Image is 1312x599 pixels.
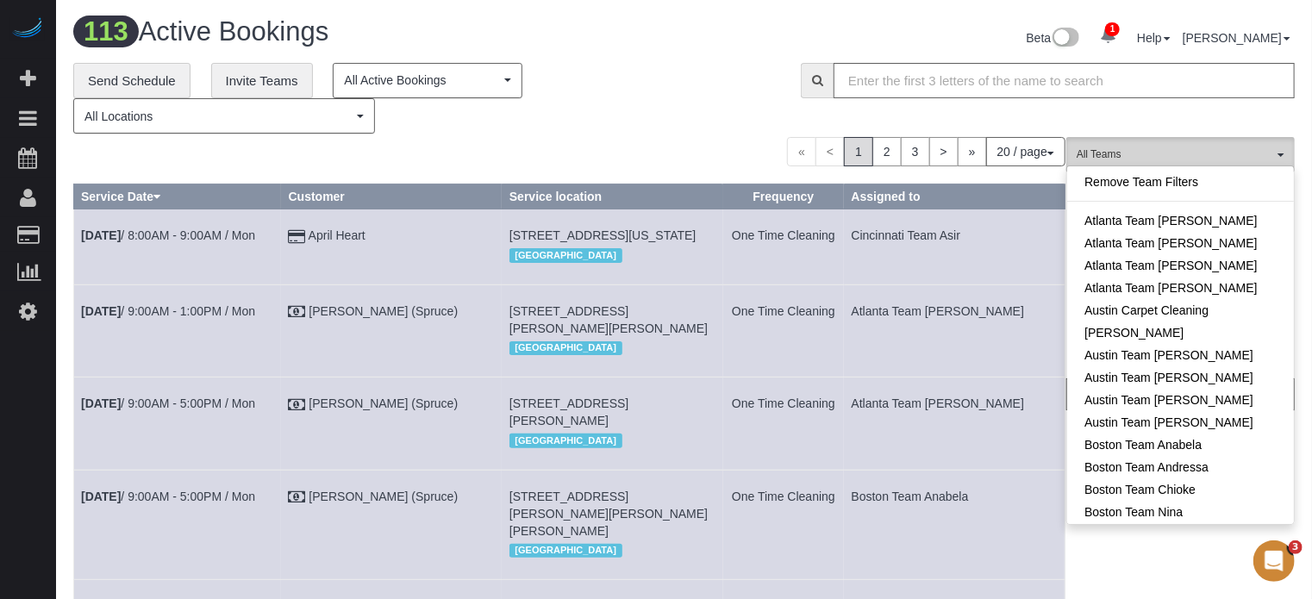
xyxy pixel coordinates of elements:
ol: All Teams [1066,137,1295,164]
i: Check Payment [289,306,306,318]
span: [STREET_ADDRESS][PERSON_NAME][PERSON_NAME][PERSON_NAME] [509,490,708,538]
a: Atlanta Team [PERSON_NAME] [1067,209,1294,232]
i: Check Payment [289,399,306,411]
td: Customer [281,377,502,470]
span: 1 [844,137,873,166]
span: 1 [1105,22,1120,36]
span: All Active Bookings [344,72,500,89]
td: Customer [281,209,502,284]
td: Service location [502,284,722,377]
a: Atlanta Team [PERSON_NAME] [1067,232,1294,254]
a: [PERSON_NAME] [1183,31,1290,45]
a: [DATE]/ 9:00AM - 5:00PM / Mon [81,490,255,503]
a: [DATE]/ 9:00AM - 5:00PM / Mon [81,396,255,410]
span: [GEOGRAPHIC_DATA] [509,248,622,262]
button: 20 / page [986,137,1065,166]
span: All Locations [84,108,353,125]
img: New interface [1051,28,1079,50]
td: Frequency [723,209,844,284]
td: Assigned to [844,470,1065,579]
td: Customer [281,284,502,377]
span: All Teams [1077,147,1273,162]
a: Austin Team [PERSON_NAME] [1067,366,1294,389]
a: Austin Team [PERSON_NAME] [1067,411,1294,434]
span: < [815,137,845,166]
a: Boston Team Nina [1067,501,1294,523]
th: Frequency [723,184,844,209]
span: [STREET_ADDRESS][PERSON_NAME] [509,396,628,427]
span: [GEOGRAPHIC_DATA] [509,544,622,558]
span: [STREET_ADDRESS][PERSON_NAME][PERSON_NAME] [509,304,708,335]
td: Assigned to [844,377,1065,470]
a: April Heart [309,228,365,242]
a: Atlanta Team [PERSON_NAME] [1067,277,1294,299]
a: Invite Teams [211,63,313,99]
span: [GEOGRAPHIC_DATA] [509,341,622,355]
a: Boston Team Anabela [1067,434,1294,456]
a: Boston Team Andressa [1067,456,1294,478]
td: Service location [502,209,722,284]
b: [DATE] [81,304,121,318]
td: Schedule date [74,284,282,377]
a: Atlanta Team [PERSON_NAME] [1067,254,1294,277]
a: [DATE]/ 9:00AM - 1:00PM / Mon [81,304,255,318]
div: Location [509,337,715,359]
td: Schedule date [74,209,282,284]
img: Automaid Logo [10,17,45,41]
a: [PERSON_NAME] (Spruce) [309,304,458,318]
div: Location [509,429,715,452]
span: [STREET_ADDRESS][US_STATE] [509,228,697,242]
span: « [787,137,816,166]
a: Austin Team [PERSON_NAME] [1067,389,1294,411]
td: Schedule date [74,377,282,470]
input: Enter the first 3 letters of the name to search [834,63,1295,98]
td: Frequency [723,284,844,377]
a: 1 [1091,17,1125,55]
td: Frequency [723,470,844,579]
th: Service location [502,184,722,209]
a: Boston Team [PERSON_NAME] [1067,523,1294,546]
td: Frequency [723,377,844,470]
i: Check Payment [289,491,306,503]
a: » [958,137,987,166]
td: Assigned to [844,209,1065,284]
a: 3 [901,137,930,166]
b: [DATE] [81,396,121,410]
span: 113 [73,16,139,47]
i: Credit Card Payment [289,231,306,243]
nav: Pagination navigation [787,137,1065,166]
div: Location [509,540,715,562]
a: [PERSON_NAME] [1067,321,1294,344]
a: Remove Team Filters [1067,171,1294,193]
a: [PERSON_NAME] (Spruce) [309,490,458,503]
b: [DATE] [81,228,121,242]
td: Assigned to [844,284,1065,377]
a: [DATE]/ 8:00AM - 9:00AM / Mon [81,228,255,242]
button: All Active Bookings [333,63,522,98]
td: Service location [502,470,722,579]
span: [GEOGRAPHIC_DATA] [509,434,622,447]
h1: Active Bookings [73,17,672,47]
a: Austin Team [PERSON_NAME] [1067,344,1294,366]
th: Service Date [74,184,282,209]
a: Help [1137,31,1171,45]
td: Schedule date [74,470,282,579]
span: 3 [1289,540,1303,554]
a: Beta [1027,31,1080,45]
th: Customer [281,184,502,209]
button: All Locations [73,98,375,134]
b: [DATE] [81,490,121,503]
a: [PERSON_NAME] (Spruce) [309,396,458,410]
th: Assigned to [844,184,1065,209]
a: 2 [872,137,902,166]
a: Boston Team Chioke [1067,478,1294,501]
a: > [929,137,959,166]
div: Location [509,244,715,266]
button: All Teams [1066,137,1295,172]
a: Austin Carpet Cleaning [1067,299,1294,321]
td: Customer [281,470,502,579]
td: Service location [502,377,722,470]
a: Send Schedule [73,63,191,99]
